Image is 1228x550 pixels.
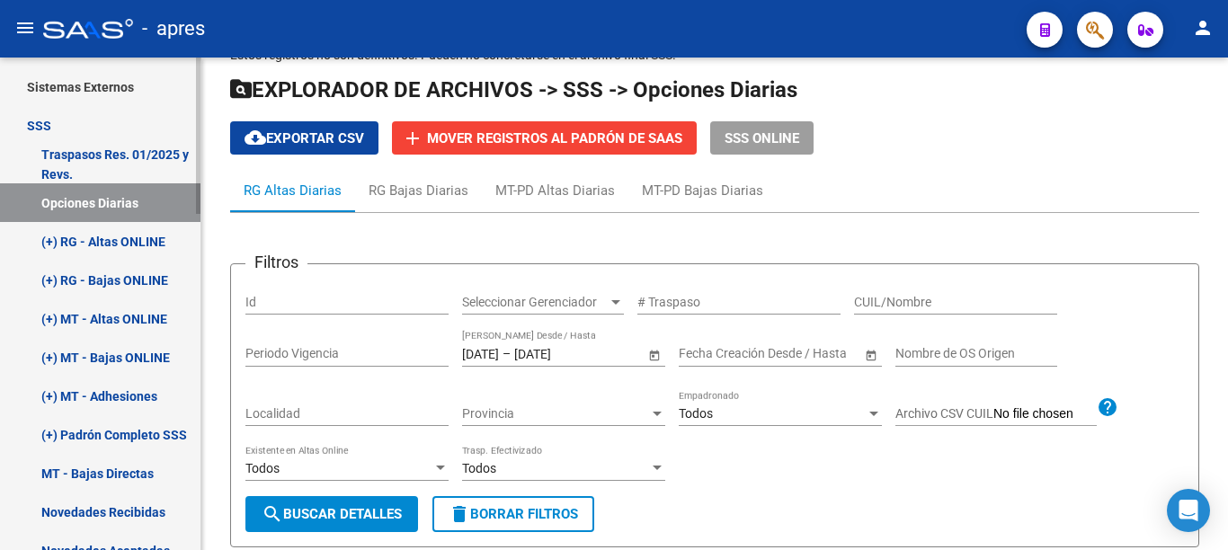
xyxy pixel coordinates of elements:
input: End date [750,346,838,361]
span: Mover registros al PADRÓN de SAAS [427,130,682,146]
button: Open calendar [861,345,880,364]
mat-icon: person [1192,17,1214,39]
input: End date [514,346,602,361]
div: MT-PD Bajas Diarias [642,181,763,200]
mat-icon: search [262,503,283,525]
span: - apres [142,9,205,49]
span: EXPLORADOR DE ARCHIVOS -> SSS -> Opciones Diarias [230,77,797,102]
button: Buscar Detalles [245,496,418,532]
mat-icon: cloud_download [245,127,266,148]
h3: Filtros [245,250,307,275]
span: Todos [245,461,280,475]
div: RG Altas Diarias [244,181,342,200]
button: Mover registros al PADRÓN de SAAS [392,121,697,155]
span: Borrar Filtros [449,506,578,522]
mat-icon: delete [449,503,470,525]
div: RG Bajas Diarias [369,181,468,200]
button: Open calendar [645,345,663,364]
div: MT-PD Altas Diarias [495,181,615,200]
button: Borrar Filtros [432,496,594,532]
input: Start date [462,346,499,361]
span: SSS ONLINE [725,130,799,146]
span: Provincia [462,406,649,421]
span: Todos [462,461,496,475]
input: Start date [679,346,734,361]
span: Archivo CSV CUIL [895,406,993,421]
mat-icon: add [402,128,423,149]
input: Archivo CSV CUIL [993,406,1097,422]
span: Todos [679,406,713,421]
button: Exportar CSV [230,121,378,155]
button: SSS ONLINE [710,121,814,155]
span: Seleccionar Gerenciador [462,295,608,310]
mat-icon: help [1097,396,1118,418]
span: – [503,346,511,361]
div: Open Intercom Messenger [1167,489,1210,532]
mat-icon: menu [14,17,36,39]
span: Buscar Detalles [262,506,402,522]
span: Exportar CSV [245,130,364,146]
